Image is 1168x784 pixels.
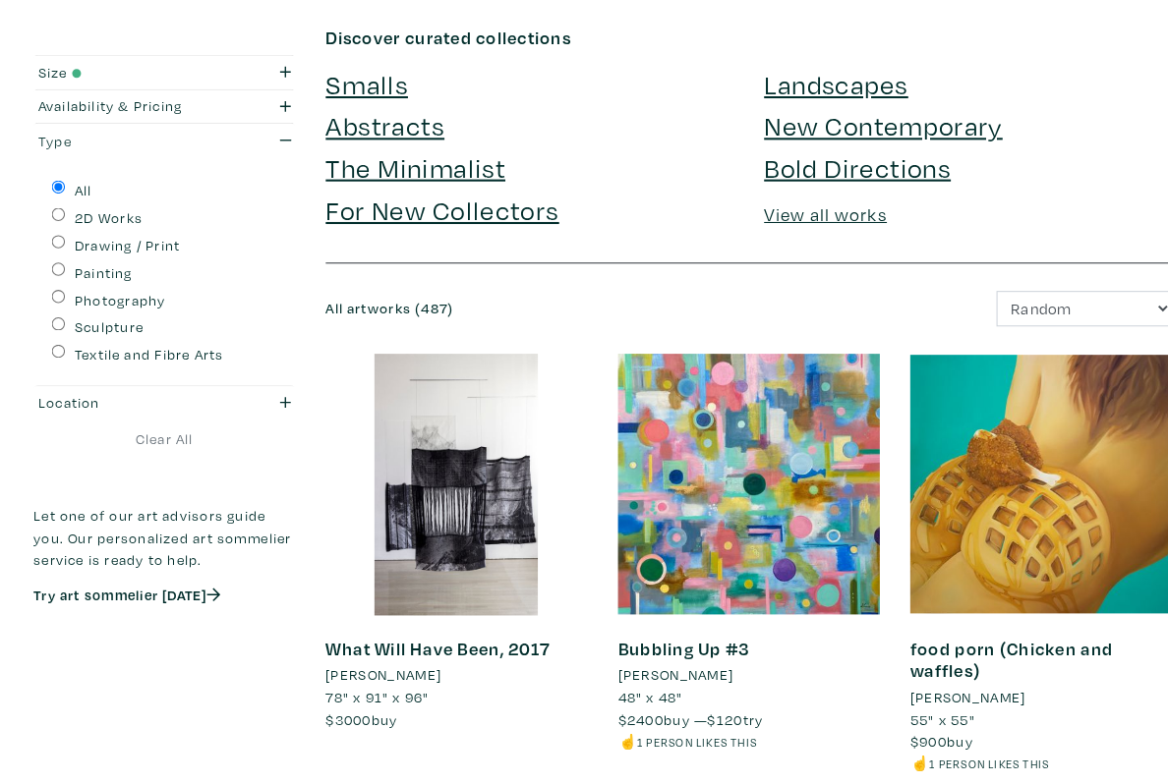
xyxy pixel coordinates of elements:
[32,54,286,86] button: Size
[73,227,175,249] label: Drawing / Print
[685,688,720,706] span: $120
[316,666,416,685] span: 78" x 91" x 96"
[316,688,360,706] span: $3000
[316,64,395,98] a: Smalls
[73,307,140,328] label: Sculpture
[32,606,286,647] iframe: Customer reviews powered by Trustpilot
[882,729,1136,751] li: ☝️
[599,688,739,706] span: buy — try
[882,617,1079,661] a: food porn (Chicken and waffles)
[316,617,533,640] a: What Will Have Been, 2017
[73,333,217,355] label: Textile and Fibre Arts
[316,27,1136,48] h6: Discover curated collections
[37,126,213,147] div: Type
[316,144,490,179] a: The Minimalist
[32,120,286,152] button: Type
[882,665,994,687] li: [PERSON_NAME]
[882,708,917,727] span: $900
[599,688,643,706] span: $2400
[73,280,161,302] label: Photography
[740,144,921,179] a: Bold Directions
[316,291,711,308] h6: All artworks (487)
[73,200,139,222] label: 2D Works
[32,415,286,436] a: Clear All
[882,708,943,727] span: buy
[32,87,286,120] button: Availability & Pricing
[740,64,880,98] a: Landscapes
[617,711,733,726] small: 1 person likes this
[599,666,662,685] span: 48" x 48"
[32,567,213,586] a: Try art sommelier [DATE]
[740,196,859,219] a: View all works
[37,60,213,82] div: Size
[37,92,213,114] div: Availability & Pricing
[599,644,852,665] a: [PERSON_NAME]
[316,104,431,139] a: Abstracts
[882,665,1136,687] a: [PERSON_NAME]
[32,489,286,553] p: Let one of our art advisors guide you. Our personalized art sommelier service is ready to help.
[37,379,213,401] div: Location
[316,688,385,706] span: buy
[73,174,89,196] label: All
[73,253,129,275] label: Painting
[32,374,286,407] button: Location
[740,104,971,139] a: New Contemporary
[316,644,428,665] li: [PERSON_NAME]
[316,644,569,665] a: [PERSON_NAME]
[599,617,727,640] a: Bubbling Up #3
[316,186,542,220] a: For New Collectors
[599,707,852,729] li: ☝️
[599,644,711,665] li: [PERSON_NAME]
[901,733,1017,748] small: 1 person likes this
[882,688,945,706] span: 55" x 55"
